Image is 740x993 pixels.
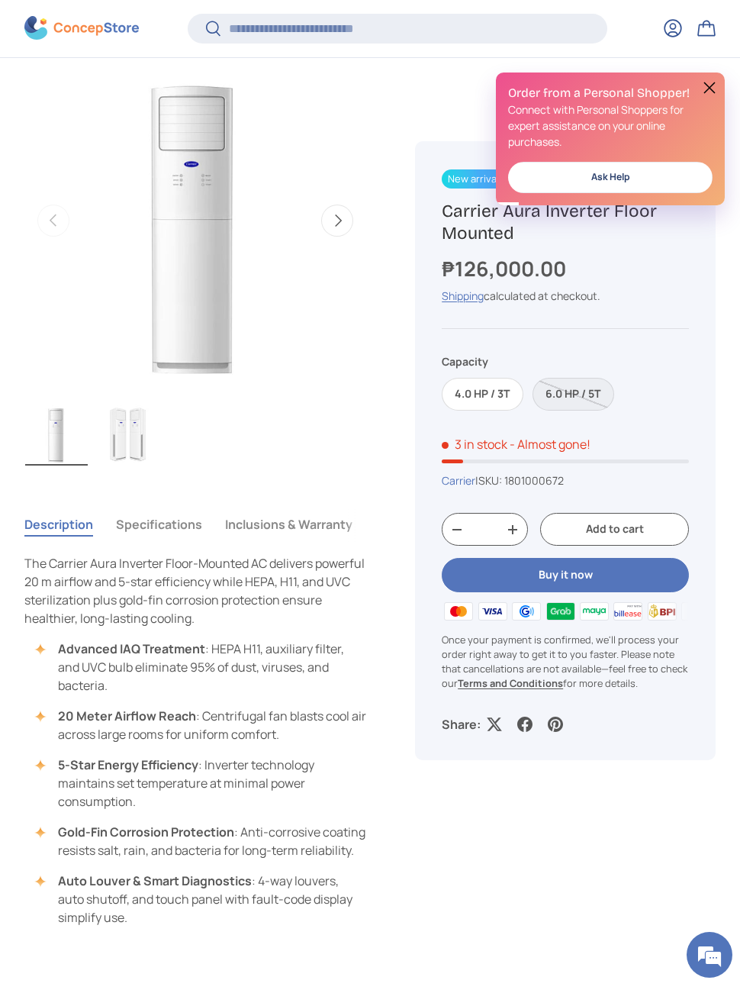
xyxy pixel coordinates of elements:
p: Connect with Personal Shoppers for expert assistance on your online purchases. [508,102,713,150]
span: The Carrier Aura Inverter Floor-Mounted AC delivers powerful 20 m airflow and 5-star efficiency w... [24,555,365,627]
strong: Gold-Fin Corrosion Protection [58,824,234,840]
label: Sold out [532,379,614,411]
a: Shipping [442,289,484,303]
strong: Auto Louver & Smart Diagnostics [58,872,252,889]
strong: 5-Star Energy Efficiency [58,756,198,773]
li: : HEPA H11, auxiliary filter, and UVC bulb eliminate 95% of dust, viruses, and bacteria. [40,640,366,695]
li: : Centrifugal fan blasts cool air across large rooms for uniform comfort. [40,707,366,743]
img: ConcepStore [24,17,139,40]
p: Once your payment is confirmed, we'll process your order right away to get it to you faster. Plea... [442,633,689,692]
p: Share: [442,716,481,734]
legend: Capacity [442,353,488,369]
button: Buy it now [442,558,689,592]
img: grabpay [543,600,577,623]
span: New arrival [442,169,505,189]
a: Terms and Conditions [458,676,563,690]
a: Ask Help [508,162,713,193]
h2: Order from a Personal Shopper! [508,85,713,102]
li: : 4-way louvers, auto shutoff, and touch panel with fault-code display simplify use. [40,872,366,927]
span: | [475,473,564,488]
li: : Anti-corrosive coating resists salt, rain, and bacteria for long-term reliability. [40,823,366,859]
button: Description [24,507,93,542]
button: Specifications [116,507,202,542]
a: Carrier [442,473,475,488]
span: 3 in stock [442,436,507,453]
img: carrier-3-0-tr-xfv-premium-floorstanding-closed-swing-twin-unit-full-view-concepstore [98,401,161,466]
button: Inclusions & Warranty [225,507,352,542]
img: visa [476,600,510,623]
img: ubp [679,600,713,623]
img: gcash [510,600,543,623]
img: maya [578,600,611,623]
media-gallery: Gallery Viewer [24,50,366,470]
span: 1801000672 [504,473,564,488]
div: calculated at checkout. [442,288,689,304]
span: SKU: [478,473,502,488]
strong: ₱126,000.00 [442,255,570,282]
img: billease [611,600,645,623]
h1: Carrier Aura Inverter Floor Mounted [442,200,689,245]
img: master [442,600,475,623]
img: carrier-3-0-tr-xfv-premium-floorstanding-closed-swing-single-unit-full-view-concepstore [25,401,88,466]
strong: 20 Meter Airflow Reach [58,708,196,724]
p: - Almost gone! [510,436,590,453]
button: Add to cart [540,514,689,546]
li: : Inverter technology maintains set temperature at minimal power consumption. [40,756,366,811]
img: bpi [645,600,678,623]
strong: Advanced IAQ Treatment [58,640,205,657]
